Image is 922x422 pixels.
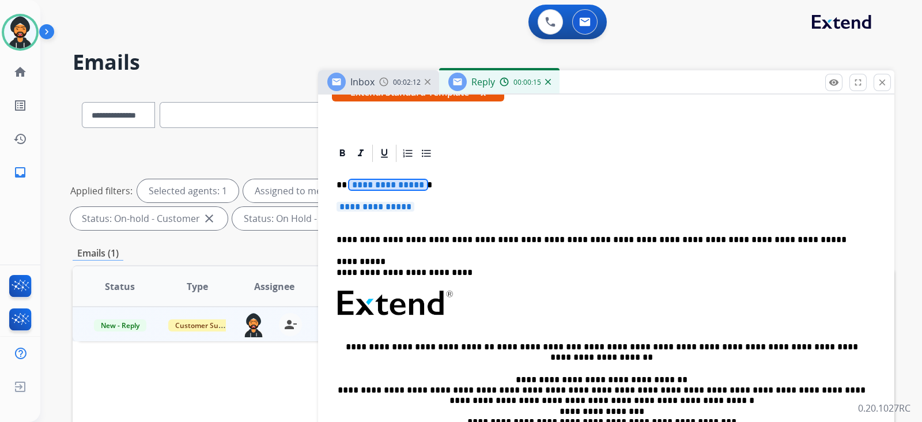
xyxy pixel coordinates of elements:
div: Bold [334,145,351,162]
img: avatar [4,16,36,48]
span: 00:02:12 [393,78,421,87]
span: Assignee [254,280,294,293]
p: Emails (1) [73,246,123,261]
div: Bullet List [418,145,435,162]
span: 00:00:15 [513,78,541,87]
div: Ordered List [399,145,417,162]
div: Status: On Hold - Pending Parts [232,207,408,230]
mat-icon: remove_red_eye [829,77,839,88]
mat-icon: home [13,65,27,79]
span: Status [105,280,135,293]
span: Customer Support [168,319,243,331]
mat-icon: inbox [13,165,27,179]
div: Selected agents: 1 [137,179,239,202]
div: Underline [376,145,393,162]
div: Assigned to me [243,179,333,202]
h2: Emails [73,51,894,74]
p: Applied filters: [70,184,133,198]
span: Reply [471,76,495,88]
mat-icon: close [877,77,887,88]
mat-icon: list_alt [13,99,27,112]
mat-icon: history [13,132,27,146]
div: Italic [352,145,369,162]
mat-icon: close [202,212,216,225]
span: Type [187,280,208,293]
span: New - Reply [94,319,146,331]
div: Status: On-hold - Customer [70,207,228,230]
span: Inbox [350,76,375,88]
mat-icon: person_remove [284,318,297,331]
p: 0.20.1027RC [858,401,910,415]
mat-icon: fullscreen [853,77,863,88]
img: agent-avatar [242,313,265,337]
